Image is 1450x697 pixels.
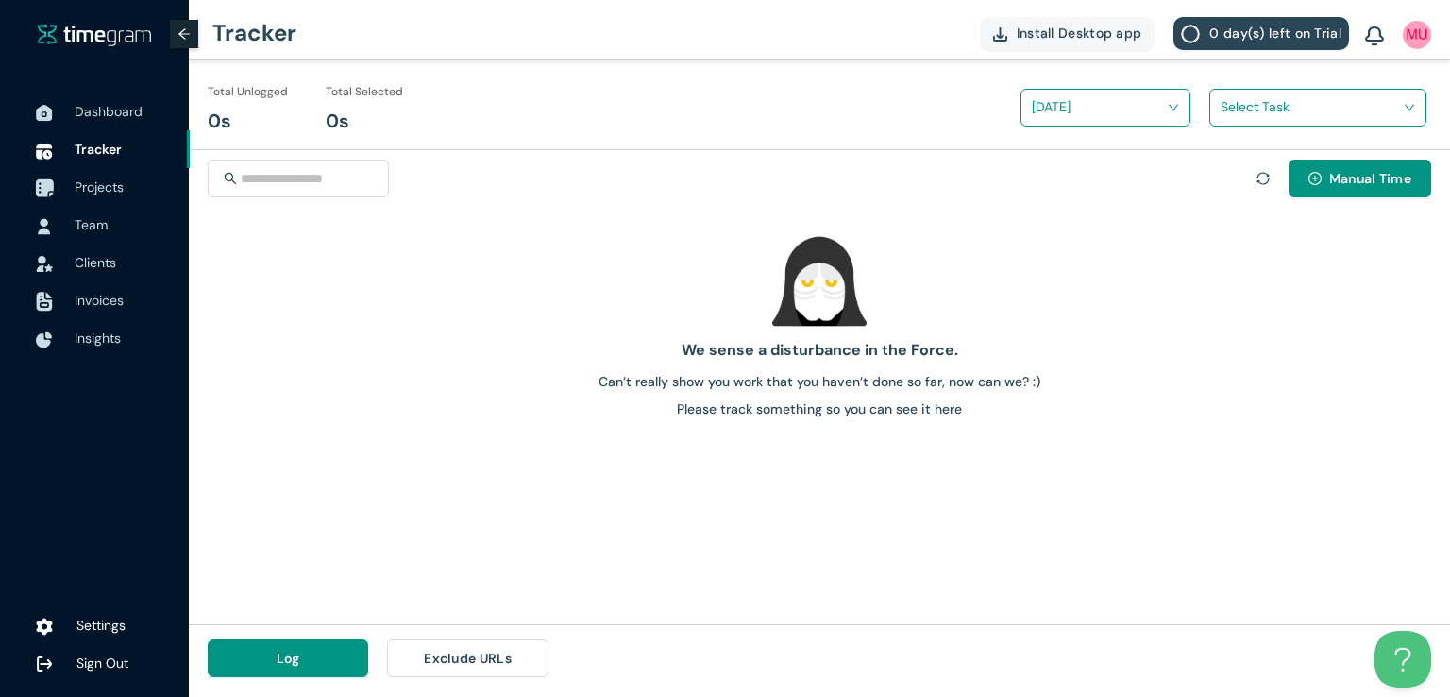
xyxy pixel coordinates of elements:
img: ProjectIcon [35,179,54,198]
img: TimeTrackerIcon [36,143,53,160]
iframe: Toggle Customer Support [1374,631,1431,688]
img: InvoiceIcon [36,256,53,272]
span: Settings [76,617,126,634]
span: plus-circle [1308,172,1322,187]
h1: 0s [326,107,349,136]
span: Insights [75,330,121,347]
span: 0 day(s) left on Trial [1209,23,1341,43]
span: Exclude URLs [424,648,512,669]
img: DownloadApp [993,27,1007,42]
span: search [224,172,237,185]
img: InsightsIcon [36,331,53,348]
h1: Total Selected [326,83,403,101]
button: 0 day(s) left on Trial [1173,17,1349,50]
span: sync [1256,172,1270,185]
img: UserIcon [1403,21,1431,49]
span: Log [277,648,300,669]
img: logOut.ca60ddd252d7bab9102ea2608abe0238.svg [36,655,53,672]
img: empty [772,234,867,329]
button: Exclude URLs [387,639,548,677]
button: Log [208,639,368,677]
h1: 0s [208,107,231,136]
h1: Please track something so you can see it here [196,399,1442,419]
span: Clients [75,254,116,271]
span: Projects [75,178,124,195]
img: DashboardIcon [36,105,53,122]
span: Tracker [75,141,122,158]
h1: We sense a disturbance in the Force. [196,338,1442,362]
button: Install Desktop app [980,17,1155,50]
button: plus-circleManual Time [1289,160,1431,197]
img: timegram [38,24,151,46]
img: settings.78e04af822cf15d41b38c81147b09f22.svg [36,618,53,637]
span: Invoices [75,292,124,309]
h1: Total Unlogged [208,83,288,101]
h1: Can’t really show you work that you haven’t done so far, now can we? :) [196,371,1442,392]
span: Dashboard [75,103,143,120]
a: timegram [38,23,151,46]
span: Manual Time [1329,168,1411,189]
span: arrow-left [177,27,191,41]
img: InvoiceIcon [36,292,53,312]
span: Install Desktop app [1017,23,1142,43]
span: Sign Out [76,654,128,671]
span: Team [75,216,108,233]
h1: Tracker [212,5,296,61]
img: BellIcon [1365,26,1384,47]
img: UserIcon [36,218,53,235]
